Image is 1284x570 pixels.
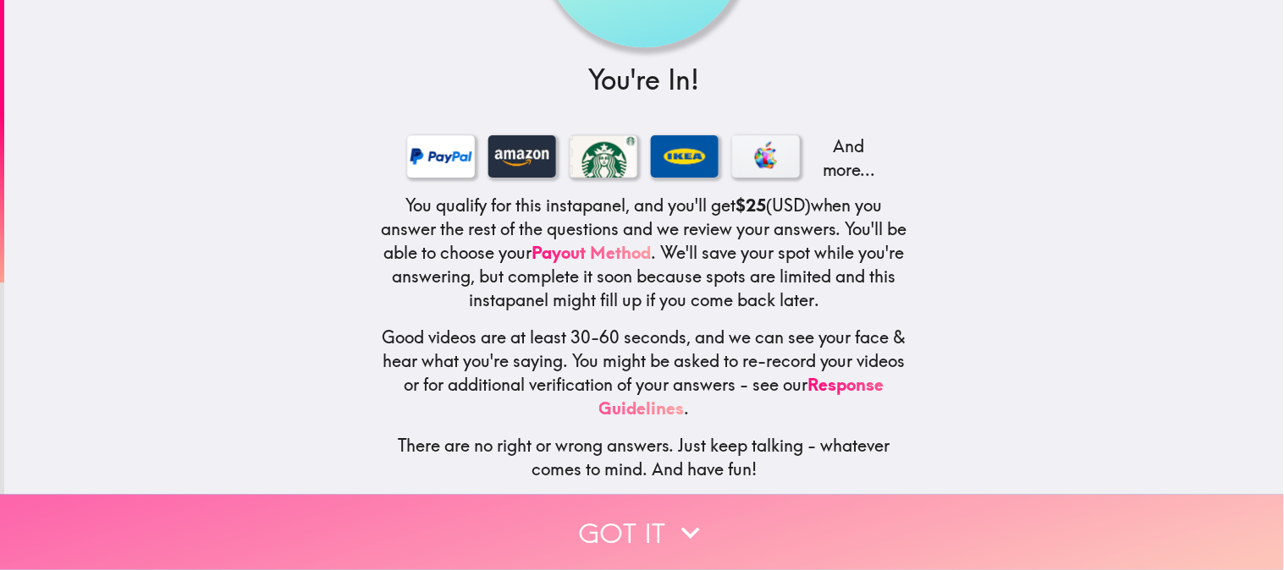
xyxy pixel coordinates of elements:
h5: Good videos are at least 30-60 seconds, and we can see your face & hear what you're saying. You m... [380,326,908,420]
h5: There are no right or wrong answers. Just keep talking - whatever comes to mind. And have fun! [380,434,908,481]
h3: You're In! [380,61,908,99]
p: And more... [813,134,881,182]
b: $25 [736,195,766,216]
a: Payout Method [532,242,652,263]
h5: You qualify for this instapanel, and you'll get (USD) when you answer the rest of the questions a... [380,194,908,312]
a: Response Guidelines [599,374,884,419]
